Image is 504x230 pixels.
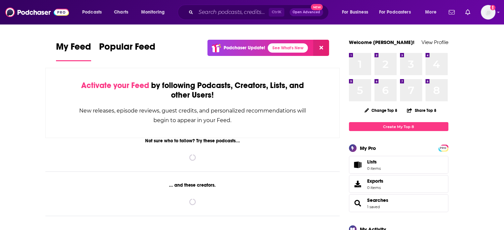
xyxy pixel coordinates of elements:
div: by following Podcasts, Creators, Lists, and other Users! [79,81,307,100]
button: open menu [375,7,420,18]
span: Activate your Feed [81,80,149,90]
span: Searches [349,194,448,212]
span: Logged in as N0elleB7 [481,5,495,20]
span: Lists [367,159,381,165]
div: ... and these creators. [45,182,340,188]
a: Show notifications dropdown [463,7,473,18]
a: Lists [349,156,448,174]
button: Open AdvancedNew [290,8,323,16]
span: Popular Feed [99,41,155,56]
span: For Business [342,8,368,17]
span: Lists [367,159,377,165]
div: Not sure who to follow? Try these podcasts... [45,138,340,144]
a: PRO [439,145,447,150]
span: Exports [367,178,383,184]
span: Exports [351,179,364,189]
div: My Pro [360,145,376,151]
a: See What's New [268,43,308,53]
img: User Profile [481,5,495,20]
a: My Feed [56,41,91,61]
img: Podchaser - Follow, Share and Rate Podcasts [5,6,69,19]
a: Create My Top 8 [349,122,448,131]
button: open menu [78,7,110,18]
a: Searches [351,199,364,208]
span: Monitoring [141,8,165,17]
div: Search podcasts, credits, & more... [184,5,335,20]
span: Open Advanced [293,11,320,14]
input: Search podcasts, credits, & more... [196,7,269,18]
span: Podcasts [82,8,102,17]
span: New [311,4,323,10]
span: 0 items [367,185,383,190]
a: Welcome [PERSON_NAME]! [349,39,415,45]
span: For Podcasters [379,8,411,17]
span: Lists [351,160,364,169]
span: PRO [439,146,447,151]
span: 0 items [367,166,381,171]
a: Show notifications dropdown [446,7,457,18]
a: 1 saved [367,205,380,209]
a: Searches [367,197,388,203]
button: Show profile menu [481,5,495,20]
a: Charts [110,7,132,18]
button: Change Top 8 [361,106,402,115]
span: Ctrl K [269,8,284,17]
a: View Profile [421,39,448,45]
a: Popular Feed [99,41,155,61]
button: Share Top 8 [407,104,436,117]
a: Exports [349,175,448,193]
span: More [425,8,436,17]
button: open menu [337,7,376,18]
div: New releases, episode reviews, guest credits, and personalized recommendations will begin to appe... [79,106,307,125]
span: My Feed [56,41,91,56]
button: open menu [137,7,173,18]
p: Podchaser Update! [224,45,265,51]
button: open menu [420,7,445,18]
span: Charts [114,8,128,17]
svg: Add a profile image [490,5,495,10]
